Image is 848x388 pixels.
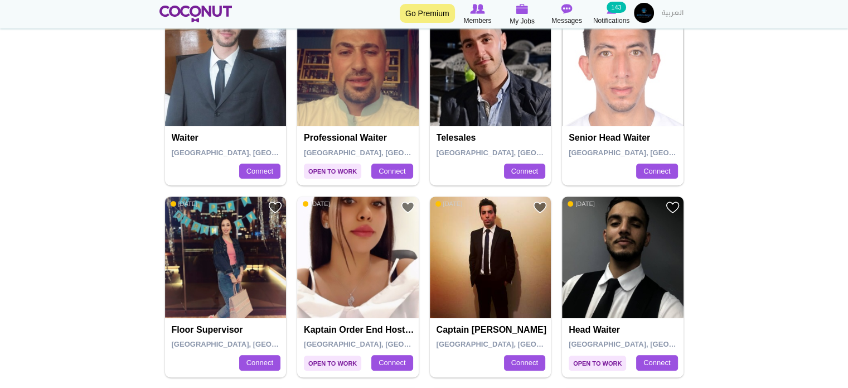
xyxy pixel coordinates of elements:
[371,164,413,179] a: Connect
[569,149,728,157] span: [GEOGRAPHIC_DATA], [GEOGRAPHIC_DATA]
[636,355,677,371] a: Connect
[435,200,463,208] span: [DATE]
[569,133,680,143] h4: Senior Head Waiter
[304,164,361,179] span: Open to Work
[303,200,330,208] span: [DATE]
[239,355,280,371] a: Connect
[268,200,282,214] a: Add to Favourites
[607,4,616,14] img: Notifications
[500,3,545,27] a: My Jobs My Jobs
[504,355,545,371] a: Connect
[561,4,573,14] img: Messages
[589,3,634,26] a: Notifications Notifications 143
[504,164,545,179] a: Connect
[371,355,413,371] a: Connect
[456,3,500,26] a: Browse Members Members
[171,200,198,208] span: [DATE]
[533,200,547,214] a: Add to Favourites
[437,133,547,143] h4: telesales
[304,325,415,335] h4: Kaptain order end hostesse
[172,149,331,157] span: [GEOGRAPHIC_DATA], [GEOGRAPHIC_DATA]
[304,356,361,371] span: Open to Work
[437,325,547,335] h4: Captain [PERSON_NAME]
[172,325,283,335] h4: Floor Supervisor
[510,16,535,27] span: My Jobs
[569,340,728,348] span: [GEOGRAPHIC_DATA], [GEOGRAPHIC_DATA]
[437,149,595,157] span: [GEOGRAPHIC_DATA], [GEOGRAPHIC_DATA]
[551,15,582,26] span: Messages
[401,200,415,214] a: Add to Favourites
[172,340,331,348] span: [GEOGRAPHIC_DATA], [GEOGRAPHIC_DATA]
[568,200,595,208] span: [DATE]
[159,6,232,22] img: Home
[304,149,463,157] span: [GEOGRAPHIC_DATA], [GEOGRAPHIC_DATA]
[516,4,529,14] img: My Jobs
[463,15,491,26] span: Members
[239,164,280,179] a: Connect
[545,3,589,26] a: Messages Messages
[666,200,680,214] a: Add to Favourites
[172,133,283,143] h4: Waiter
[437,340,595,348] span: [GEOGRAPHIC_DATA], [GEOGRAPHIC_DATA]
[569,356,626,371] span: Open to Work
[607,2,626,13] small: 143
[470,4,484,14] img: Browse Members
[400,4,455,23] a: Go Premium
[656,3,689,25] a: العربية
[569,325,680,335] h4: Head Waiter
[304,340,463,348] span: [GEOGRAPHIC_DATA], [GEOGRAPHIC_DATA]
[636,164,677,179] a: Connect
[593,15,629,26] span: Notifications
[304,133,415,143] h4: Professional Waiter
